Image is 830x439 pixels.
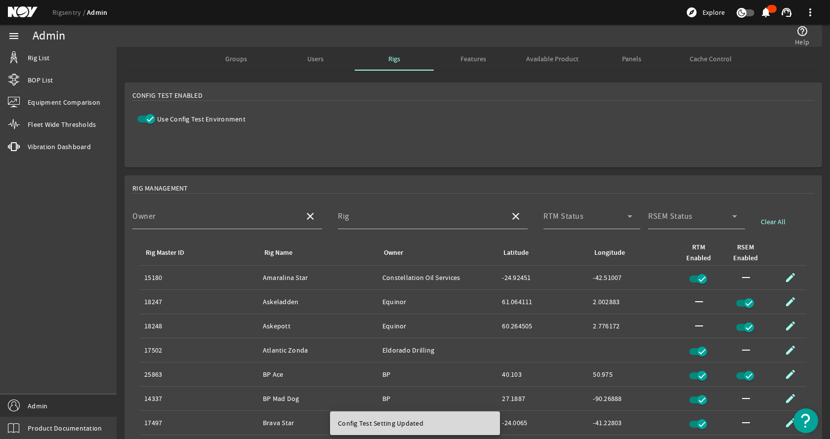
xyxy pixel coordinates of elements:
mat-label: RTM Status [543,211,583,221]
span: Panels [622,55,641,62]
span: Features [460,55,486,62]
button: Open Resource Center [793,408,818,433]
div: Askeladden [263,297,374,307]
span: Available Product [526,55,579,62]
mat-icon: explore [686,6,698,18]
mat-icon: help_outline [796,25,808,37]
div: 60.264505 [502,321,585,331]
div: -42.51007 [593,273,677,282]
button: more_vert [798,0,822,24]
div: Askepott [263,321,374,331]
div: RSEM Enabled [733,242,758,264]
div: Owner [382,247,490,258]
mat-icon: horizontal_rule [740,344,752,356]
div: 18247 [144,297,255,307]
div: RSEM Enabled [732,242,767,264]
mat-icon: horizontal_rule [693,296,705,308]
mat-icon: notifications [760,6,772,18]
span: Rig Management [132,183,188,193]
div: BP [382,394,494,403]
span: Admin [28,401,47,411]
input: Select a Rig [338,214,502,226]
div: 2.776172 [593,321,677,331]
div: Rig Name [264,247,292,258]
span: Clear All [761,217,786,227]
span: Vibration Dashboard [28,142,91,152]
span: Explore [703,7,725,17]
div: Admin [33,31,65,41]
div: -90.26888 [593,394,677,403]
label: Use Config Test Environment [155,114,246,124]
mat-label: RSEM Status [648,211,693,221]
span: Product Documentation [28,423,102,433]
mat-icon: menu [8,30,20,42]
div: Rig Name [263,247,371,258]
input: Select an Owner [132,214,296,226]
span: Help [795,37,809,47]
span: Rigs [388,55,400,62]
a: Rigsentry [52,8,87,17]
div: Config Test Setting Updated [330,411,496,435]
div: Constellation Oil Services [382,273,494,282]
mat-icon: edit [785,393,796,404]
div: -24.0065 [502,418,585,428]
span: Config Test Enabled [132,90,203,100]
div: 14337 [144,394,255,403]
mat-icon: support_agent [781,6,792,18]
span: Cache Control [690,55,732,62]
div: Eldorado Drilling [382,345,494,355]
mat-icon: edit [785,344,796,356]
mat-icon: horizontal_rule [740,393,752,404]
mat-icon: edit [785,272,796,283]
div: 25863 [144,369,255,379]
span: Fleet Wide Thresholds [28,120,96,129]
span: Groups [225,55,247,62]
mat-icon: close [510,210,522,222]
mat-label: Owner [132,211,156,221]
a: Admin [87,8,107,17]
div: 40.103 [502,369,585,379]
div: Brava Star [263,418,374,428]
div: Atlantic Zonda [263,345,374,355]
div: 17497 [144,418,255,428]
div: -24.92451 [502,273,585,282]
div: 17502 [144,345,255,355]
div: 18248 [144,321,255,331]
mat-icon: edit [785,320,796,332]
div: BP Ace [263,369,374,379]
div: 27.1887 [502,394,585,403]
div: 50.975 [593,369,677,379]
div: 15180 [144,273,255,282]
div: Latitude [503,247,529,258]
mat-icon: edit [785,368,796,380]
mat-label: Rig [338,211,349,221]
mat-icon: horizontal_rule [740,417,752,429]
span: Equipment Comparison [28,97,100,107]
div: BP [382,369,494,379]
mat-icon: edit [785,417,796,429]
div: Owner [384,247,403,258]
span: Users [307,55,324,62]
div: RTM Enabled [686,242,711,264]
div: 2.002883 [593,297,677,307]
mat-icon: horizontal_rule [693,320,705,332]
span: Rig List [28,53,49,63]
div: Equinor [382,297,494,307]
div: 61.064111 [502,297,585,307]
div: BP Mad Dog [263,394,374,403]
mat-icon: close [304,210,316,222]
div: Longitude [594,247,625,258]
button: Clear All [753,213,793,231]
span: BOP List [28,75,53,85]
div: Equinor [382,321,494,331]
div: -41.22803 [593,418,677,428]
div: Rig Master ID [146,247,184,258]
mat-icon: edit [785,296,796,308]
mat-icon: vibration [8,141,20,153]
mat-icon: horizontal_rule [740,272,752,283]
button: Explore [682,4,729,20]
div: RTM Enabled [685,242,720,264]
div: Amaralina Star [263,273,374,282]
